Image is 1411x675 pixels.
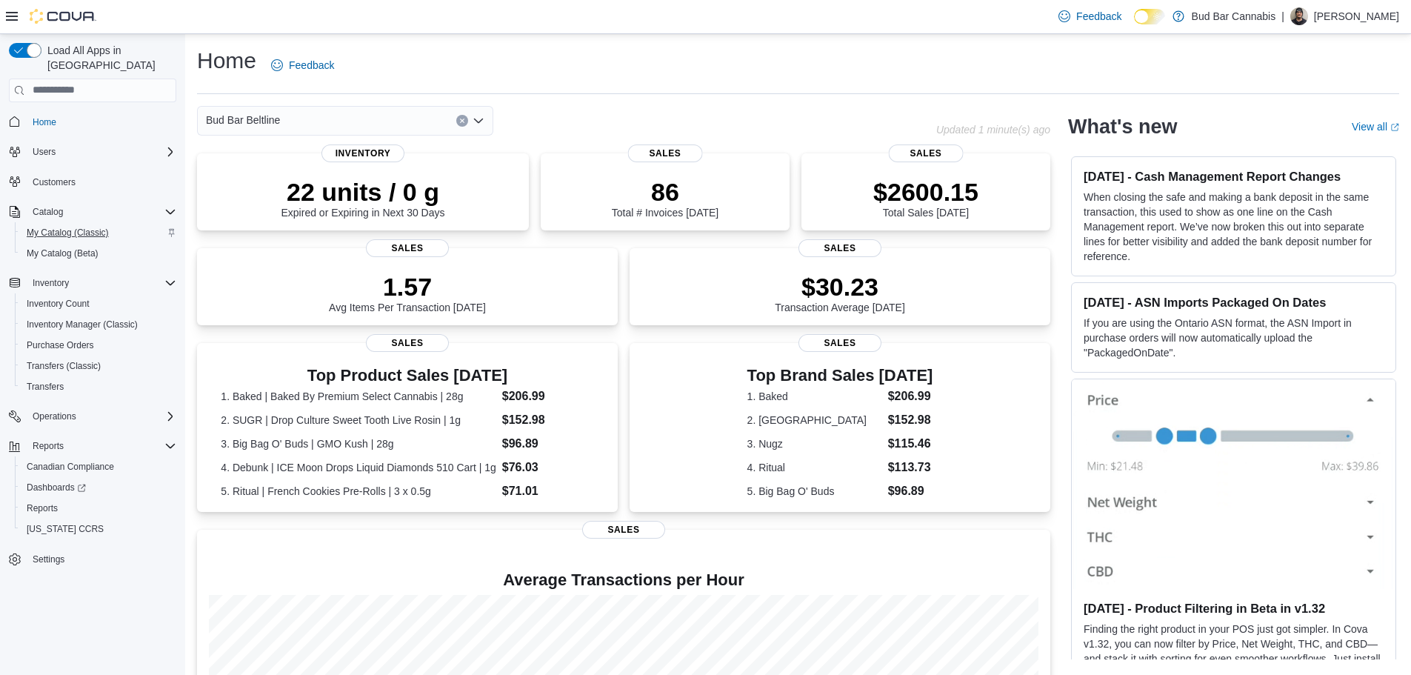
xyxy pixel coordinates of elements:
button: Settings [3,548,182,570]
a: My Catalog (Beta) [21,245,104,262]
span: Catalog [27,203,176,221]
a: Purchase Orders [21,336,100,354]
span: My Catalog (Beta) [27,247,99,259]
dt: 3. Big Bag O' Buds | GMO Kush | 28g [221,436,496,451]
a: Home [27,113,62,131]
p: $30.23 [775,272,905,302]
dd: $152.98 [502,411,594,429]
a: Inventory Manager (Classic) [21,316,144,333]
a: Settings [27,551,70,568]
span: Dashboards [27,482,86,493]
dd: $206.99 [888,388,933,405]
span: Inventory Manager (Classic) [27,319,138,330]
a: Reports [21,499,64,517]
span: Sales [628,144,703,162]
a: Feedback [1053,1,1127,31]
span: Reports [21,499,176,517]
a: My Catalog (Classic) [21,224,115,242]
button: Operations [3,406,182,427]
span: Inventory Count [21,295,176,313]
h3: [DATE] - ASN Imports Packaged On Dates [1084,295,1384,310]
span: Inventory [33,277,69,289]
dt: 1. Baked [747,389,882,404]
span: Reports [27,502,58,514]
span: Inventory [27,274,176,292]
div: Total # Invoices [DATE] [612,177,718,219]
dd: $76.03 [502,459,594,476]
div: Avg Items Per Transaction [DATE] [329,272,486,313]
dt: 1. Baked | Baked By Premium Select Cannabis | 28g [221,389,496,404]
span: Washington CCRS [21,520,176,538]
img: Cova [30,9,96,24]
a: Transfers (Classic) [21,357,107,375]
span: My Catalog (Classic) [21,224,176,242]
dd: $152.98 [888,411,933,429]
nav: Complex example [9,105,176,609]
span: Purchase Orders [21,336,176,354]
button: Customers [3,171,182,193]
dd: $113.73 [888,459,933,476]
button: Home [3,111,182,133]
button: My Catalog (Beta) [15,243,182,264]
button: Purchase Orders [15,335,182,356]
dd: $115.46 [888,435,933,453]
h4: Average Transactions per Hour [209,571,1038,589]
a: View allExternal link [1352,121,1399,133]
button: Inventory [3,273,182,293]
span: Sales [798,239,881,257]
p: Bud Bar Cannabis [1192,7,1276,25]
button: [US_STATE] CCRS [15,519,182,539]
button: Reports [27,437,70,455]
a: [US_STATE] CCRS [21,520,110,538]
div: Eric B [1290,7,1308,25]
h3: Top Brand Sales [DATE] [747,367,933,385]
span: Users [33,146,56,158]
span: Home [27,113,176,131]
input: Dark Mode [1134,9,1165,24]
span: Inventory [321,144,404,162]
h3: [DATE] - Product Filtering in Beta in v1.32 [1084,601,1384,616]
span: Inventory Manager (Classic) [21,316,176,333]
span: My Catalog (Beta) [21,245,176,262]
button: Canadian Compliance [15,456,182,477]
button: My Catalog (Classic) [15,222,182,243]
dd: $71.01 [502,482,594,500]
button: Reports [3,436,182,456]
span: Bud Bar Beltline [206,111,280,129]
button: Operations [27,408,82,425]
span: Reports [33,440,64,452]
h1: Home [197,46,256,76]
span: Transfers [21,378,176,396]
p: When closing the safe and making a bank deposit in the same transaction, this used to show as one... [1084,190,1384,264]
button: Transfers (Classic) [15,356,182,376]
dt: 2. SUGR | Drop Culture Sweet Tooth Live Rosin | 1g [221,413,496,428]
span: Settings [27,550,176,568]
span: Catalog [33,206,63,218]
dd: $96.89 [888,482,933,500]
button: Users [3,142,182,162]
span: Customers [33,176,76,188]
button: Inventory Count [15,293,182,314]
span: Sales [366,334,449,352]
dt: 4. Debunk | ICE Moon Drops Liquid Diamonds 510 Cart | 1g [221,460,496,475]
span: [US_STATE] CCRS [27,523,104,535]
button: Clear input [456,115,468,127]
span: Users [27,143,176,161]
button: Open list of options [473,115,484,127]
p: 86 [612,177,718,207]
span: Dashboards [21,479,176,496]
span: Inventory Count [27,298,90,310]
button: Users [27,143,61,161]
p: [PERSON_NAME] [1314,7,1399,25]
a: Dashboards [15,477,182,498]
span: Load All Apps in [GEOGRAPHIC_DATA] [41,43,176,73]
button: Catalog [3,202,182,222]
span: Canadian Compliance [21,458,176,476]
dd: $96.89 [502,435,594,453]
dt: 2. [GEOGRAPHIC_DATA] [747,413,882,428]
span: Settings [33,553,64,565]
span: Feedback [1076,9,1121,24]
span: Reports [27,437,176,455]
p: Updated 1 minute(s) ago [936,124,1050,136]
dt: 4. Ritual [747,460,882,475]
